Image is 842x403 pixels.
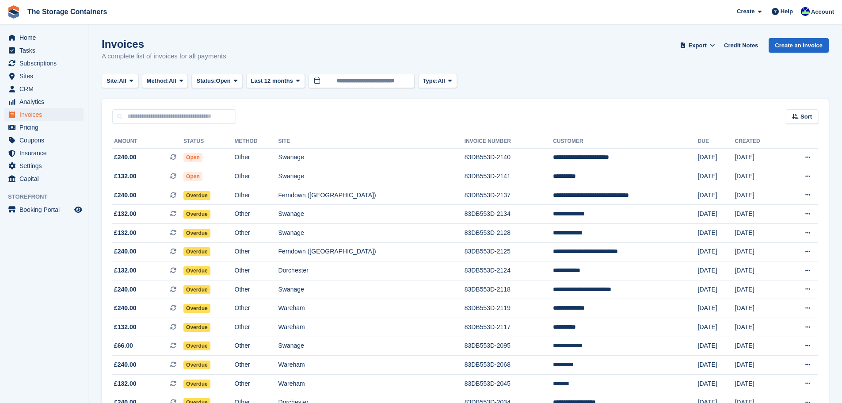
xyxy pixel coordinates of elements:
td: Other [235,167,278,186]
td: Other [235,318,278,337]
span: All [119,77,126,85]
span: Insurance [19,147,72,159]
td: Other [235,280,278,299]
span: Overdue [183,210,210,219]
td: Swanage [278,205,465,224]
a: menu [4,121,84,134]
span: Overdue [183,229,210,238]
th: Due [698,134,735,149]
h1: Invoices [102,38,226,50]
td: 83DB553D-2141 [465,167,553,186]
button: Type: All [418,74,457,88]
td: [DATE] [735,261,783,280]
span: £240.00 [114,303,137,313]
span: £132.00 [114,172,137,181]
td: Wareham [278,356,465,375]
span: Create [737,7,754,16]
span: Analytics [19,96,72,108]
span: Open [183,153,202,162]
td: [DATE] [698,318,735,337]
th: Amount [112,134,183,149]
span: Invoices [19,108,72,121]
span: Coupons [19,134,72,146]
span: £240.00 [114,360,137,369]
span: Settings [19,160,72,172]
td: [DATE] [698,299,735,318]
th: Status [183,134,235,149]
td: Dorchester [278,261,465,280]
th: Created [735,134,783,149]
span: Last 12 months [251,77,293,85]
span: Sites [19,70,72,82]
span: £132.00 [114,266,137,275]
a: menu [4,173,84,185]
a: menu [4,108,84,121]
span: Capital [19,173,72,185]
td: 83DB553D-2128 [465,224,553,243]
td: [DATE] [698,167,735,186]
img: stora-icon-8386f47178a22dfd0bd8f6a31ec36ba5ce8667c1dd55bd0f319d3a0aa187defe.svg [7,5,20,19]
th: Method [235,134,278,149]
span: Method: [147,77,169,85]
span: Overdue [183,323,210,332]
td: 83DB553D-2124 [465,261,553,280]
button: Export [678,38,717,53]
td: Wareham [278,374,465,393]
span: £132.00 [114,379,137,388]
span: £240.00 [114,285,137,294]
td: 83DB553D-2095 [465,337,553,356]
td: Other [235,261,278,280]
td: [DATE] [735,280,783,299]
td: Other [235,242,278,261]
span: Type: [423,77,438,85]
td: [DATE] [698,224,735,243]
span: Overdue [183,304,210,313]
span: Home [19,31,72,44]
span: £240.00 [114,247,137,256]
span: £66.00 [114,341,133,350]
td: 83DB553D-2117 [465,318,553,337]
span: All [169,77,176,85]
td: [DATE] [698,374,735,393]
a: The Storage Containers [24,4,110,19]
span: Status: [196,77,216,85]
span: Export [689,41,707,50]
span: Overdue [183,342,210,350]
td: Other [235,374,278,393]
span: Tasks [19,44,72,57]
span: £132.00 [114,322,137,332]
td: 83DB553D-2045 [465,374,553,393]
a: Credit Notes [720,38,762,53]
td: Wareham [278,299,465,318]
td: [DATE] [698,337,735,356]
td: Other [235,148,278,167]
td: [DATE] [698,280,735,299]
th: Site [278,134,465,149]
td: Swanage [278,148,465,167]
span: Overdue [183,285,210,294]
span: Site: [107,77,119,85]
p: A complete list of invoices for all payments [102,51,226,61]
span: Open [216,77,231,85]
td: 83DB553D-2137 [465,186,553,205]
span: Overdue [183,247,210,256]
button: Site: All [102,74,138,88]
button: Status: Open [191,74,242,88]
span: Overdue [183,266,210,275]
span: Help [781,7,793,16]
td: Other [235,337,278,356]
td: [DATE] [698,356,735,375]
span: £240.00 [114,153,137,162]
td: [DATE] [698,148,735,167]
td: 83DB553D-2125 [465,242,553,261]
a: menu [4,203,84,216]
td: [DATE] [735,205,783,224]
td: [DATE] [735,337,783,356]
td: [DATE] [698,261,735,280]
td: [DATE] [735,356,783,375]
td: Other [235,224,278,243]
td: [DATE] [735,299,783,318]
span: £132.00 [114,209,137,219]
td: Other [235,299,278,318]
td: [DATE] [698,186,735,205]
